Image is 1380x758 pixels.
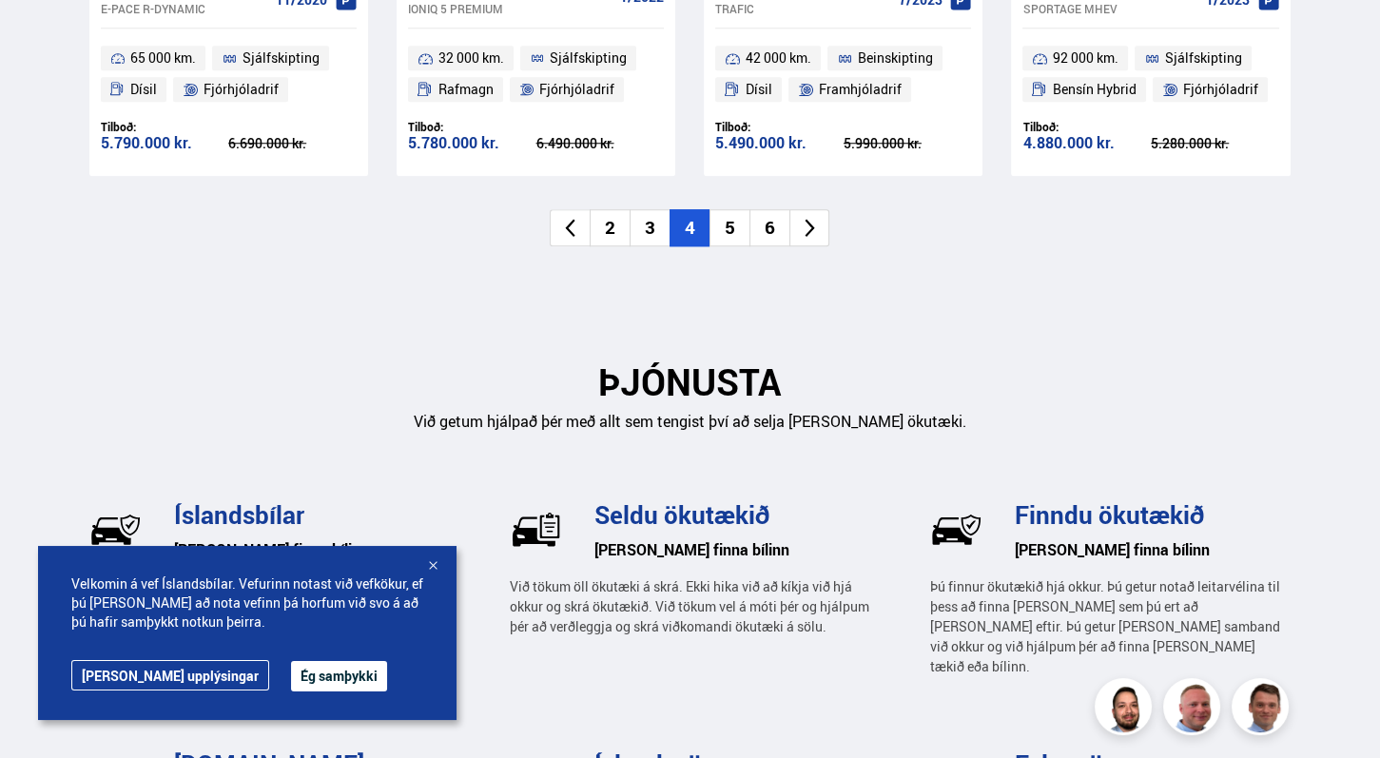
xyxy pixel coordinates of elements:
[1151,137,1279,150] div: 5.280.000 kr.
[408,2,612,15] div: IONIQ 5 PREMIUM
[749,209,789,246] li: 6
[630,209,670,246] li: 3
[844,137,972,150] div: 5.990.000 kr.
[715,120,844,134] div: Tilboð:
[71,660,269,690] a: [PERSON_NAME] upplýsingar
[1022,2,1197,15] div: Sportage MHEV
[1053,78,1137,101] span: Bensín Hybrid
[1166,681,1223,738] img: siFngHWaQ9KaOqBr.png
[858,47,933,69] span: Beinskipting
[408,135,536,151] div: 5.780.000 kr.
[670,209,709,246] li: 4
[1022,135,1151,151] div: 4.880.000 kr.
[130,47,196,69] span: 65 000 km.
[510,576,870,636] p: Við tökum öll ökutæki á skrá. Ekki hika við að kíkja við hjá okkur og skrá ökutækið. Við tökum ve...
[174,500,450,529] h3: Íslandsbílar
[101,2,268,15] div: E-Pace R-DYNAMIC
[438,47,504,69] span: 32 000 km.
[715,135,844,151] div: 5.490.000 kr.
[715,2,890,15] div: Trafic
[243,47,320,69] span: Sjálfskipting
[539,78,614,101] span: Fjórhjóladrif
[930,503,982,555] img: BkM1h9GEeccOPUq4.svg
[89,360,1291,403] h2: ÞJÓNUSTA
[438,78,494,101] span: Rafmagn
[746,78,772,101] span: Dísil
[590,209,630,246] li: 2
[1234,681,1292,738] img: FbJEzSuNWCJXmdc-.webp
[291,661,387,691] button: Ég samþykki
[1098,681,1155,738] img: nhp88E3Fdnt1Opn2.png
[71,574,423,632] span: Velkomin á vef Íslandsbílar. Vefurinn notast við vefkökur, ef þú [PERSON_NAME] að nota vefinn þá ...
[550,47,627,69] span: Sjálfskipting
[1183,78,1258,101] span: Fjórhjóladrif
[746,47,811,69] span: 42 000 km.
[1015,535,1291,564] h6: [PERSON_NAME] finna bílinn
[1165,47,1242,69] span: Sjálfskipting
[1053,47,1118,69] span: 92 000 km.
[228,137,357,150] div: 6.690.000 kr.
[101,120,229,134] div: Tilboð:
[930,576,1291,676] p: Þú finnur ökutækið hjá okkur. Þú getur notað leitarvélina til þess að finna [PERSON_NAME] sem þú ...
[204,78,279,101] span: Fjórhjóladrif
[89,503,142,555] img: wj-tEQaV63q7uWzm.svg
[594,535,870,564] h6: [PERSON_NAME] finna bílinn
[510,503,562,555] img: U-P77hVsr2UxK2Mi.svg
[819,78,902,101] span: Framhjóladrif
[174,535,450,564] h6: [PERSON_NAME] finna bílinn
[130,78,157,101] span: Dísil
[101,135,229,151] div: 5.790.000 kr.
[15,8,72,65] button: Opna LiveChat spjallviðmót
[408,120,536,134] div: Tilboð:
[594,500,870,529] h3: Seldu ökutækið
[1022,120,1151,134] div: Tilboð:
[709,209,749,246] li: 5
[89,411,1291,433] p: Við getum hjálpað þér með allt sem tengist því að selja [PERSON_NAME] ökutæki.
[535,137,664,150] div: 6.490.000 kr.
[1015,500,1291,529] h3: Finndu ökutækið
